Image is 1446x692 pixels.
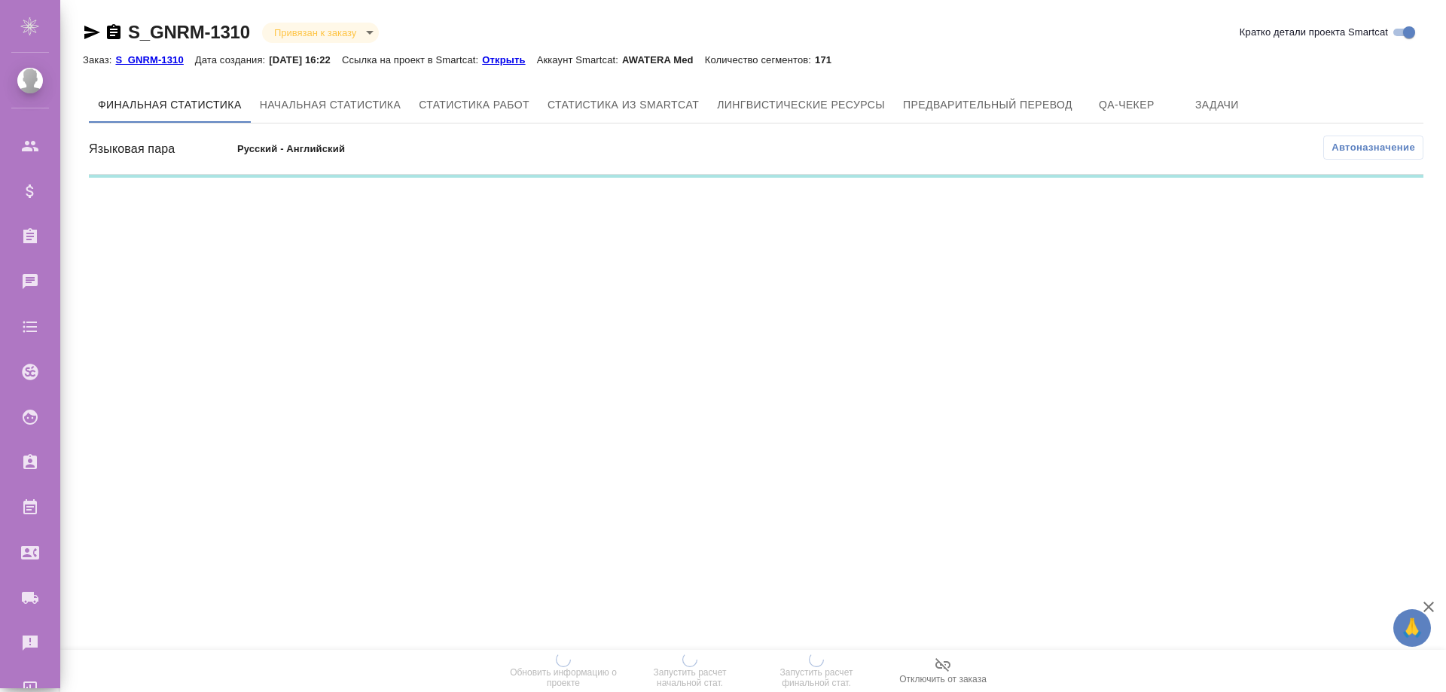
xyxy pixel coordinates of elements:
button: Обновить информацию о проекте [500,650,627,692]
button: Привязан к заказу [270,26,361,39]
a: S_GNRM-1310 [128,22,250,42]
span: Запустить расчет финальной стат. [762,667,871,688]
p: Заказ: [83,54,115,66]
span: Начальная статистика [260,96,401,114]
button: Автоназначение [1323,136,1423,160]
span: Автоназначение [1332,140,1415,155]
span: Статистика из Smartcat [548,96,699,114]
p: Количество сегментов: [705,54,815,66]
p: Русский - Английский [237,142,534,157]
p: [DATE] 16:22 [269,54,342,66]
span: 🙏 [1399,612,1425,644]
p: AWATERA Med [622,54,705,66]
span: Запустить расчет начальной стат. [636,667,744,688]
p: Ссылка на проект в Smartcat: [342,54,482,66]
button: Скопировать ссылку для ЯМессенджера [83,23,101,41]
button: 🙏 [1393,609,1431,647]
span: Предварительный перевод [903,96,1072,114]
p: 171 [815,54,843,66]
a: Открыть [482,53,536,66]
button: Запустить расчет начальной стат. [627,650,753,692]
p: Аккаунт Smartcat: [537,54,622,66]
p: Дата создания: [195,54,269,66]
div: Языковая пара [89,140,237,158]
span: Лингвистические ресурсы [717,96,885,114]
span: Отключить от заказа [899,674,987,684]
span: Обновить информацию о проекте [509,667,618,688]
span: Статистика работ [419,96,529,114]
button: Скопировать ссылку [105,23,123,41]
span: Финальная статистика [98,96,242,114]
span: Кратко детали проекта Smartcat [1240,25,1388,40]
span: Задачи [1181,96,1253,114]
p: S_GNRM-1310 [115,54,194,66]
button: Отключить от заказа [880,650,1006,692]
a: S_GNRM-1310 [115,53,194,66]
span: QA-чекер [1091,96,1163,114]
p: Открыть [482,54,536,66]
div: Привязан к заказу [262,23,379,43]
button: Запустить расчет финальной стат. [753,650,880,692]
